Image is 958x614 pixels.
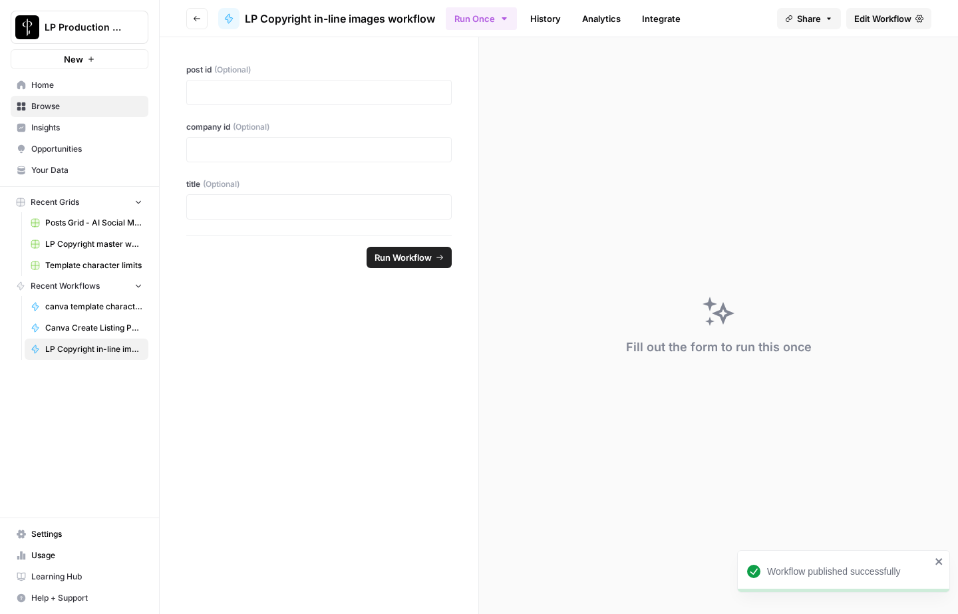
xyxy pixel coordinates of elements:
[31,122,142,134] span: Insights
[574,8,629,29] a: Analytics
[218,8,435,29] a: LP Copyright in-line images workflow
[203,178,239,190] span: (Optional)
[11,160,148,181] a: Your Data
[45,322,142,334] span: Canva Create Listing Posts (human review to pick properties)
[11,49,148,69] button: New
[11,11,148,44] button: Workspace: LP Production Workloads
[31,528,142,540] span: Settings
[15,15,39,39] img: LP Production Workloads Logo
[25,317,148,339] a: Canva Create Listing Posts (human review to pick properties)
[45,238,142,250] span: LP Copyright master workflow Grid
[31,164,142,176] span: Your Data
[45,21,125,34] span: LP Production Workloads
[935,556,944,567] button: close
[634,8,689,29] a: Integrate
[11,96,148,117] a: Browse
[31,196,79,208] span: Recent Grids
[45,343,142,355] span: LP Copyright in-line images workflow
[11,276,148,296] button: Recent Workflows
[25,212,148,233] a: Posts Grid - AI Social Media
[11,192,148,212] button: Recent Grids
[446,7,517,30] button: Run Once
[245,11,435,27] span: LP Copyright in-line images workflow
[45,217,142,229] span: Posts Grid - AI Social Media
[25,339,148,360] a: LP Copyright in-line images workflow
[31,571,142,583] span: Learning Hub
[522,8,569,29] a: History
[11,75,148,96] a: Home
[233,121,269,133] span: (Optional)
[25,233,148,255] a: LP Copyright master workflow Grid
[11,545,148,566] a: Usage
[31,549,142,561] span: Usage
[31,280,100,292] span: Recent Workflows
[767,565,931,578] div: Workflow published successfully
[25,296,148,317] a: canva template character limit fixing
[25,255,148,276] a: Template character limits
[45,301,142,313] span: canva template character limit fixing
[797,12,821,25] span: Share
[186,178,452,190] label: title
[31,592,142,604] span: Help + Support
[11,524,148,545] a: Settings
[31,100,142,112] span: Browse
[31,79,142,91] span: Home
[777,8,841,29] button: Share
[846,8,931,29] a: Edit Workflow
[45,259,142,271] span: Template character limits
[854,12,911,25] span: Edit Workflow
[11,117,148,138] a: Insights
[186,64,452,76] label: post id
[11,566,148,587] a: Learning Hub
[11,587,148,609] button: Help + Support
[375,251,432,264] span: Run Workflow
[31,143,142,155] span: Opportunities
[186,121,452,133] label: company id
[367,247,452,268] button: Run Workflow
[626,338,812,357] div: Fill out the form to run this once
[214,64,251,76] span: (Optional)
[64,53,83,66] span: New
[11,138,148,160] a: Opportunities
